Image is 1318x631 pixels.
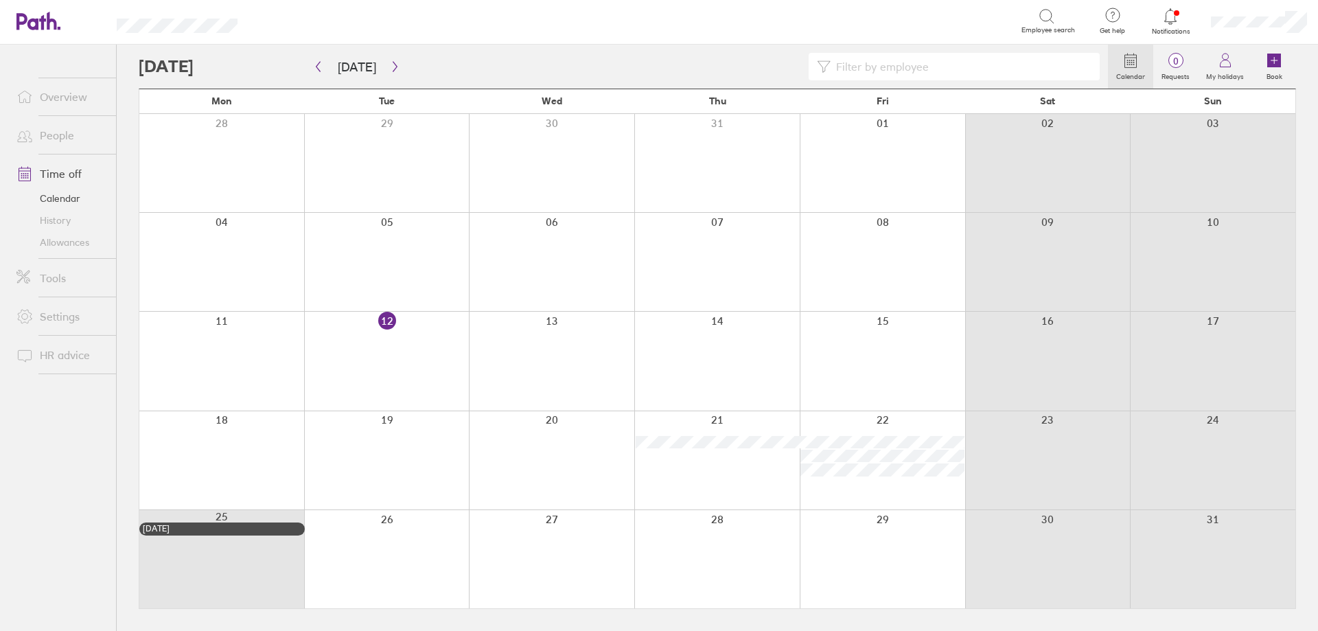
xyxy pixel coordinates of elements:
a: Overview [5,83,116,111]
a: Book [1252,45,1296,89]
button: [DATE] [327,56,387,78]
span: Fri [877,95,889,106]
div: Search [275,14,310,27]
label: Calendar [1108,69,1153,81]
a: People [5,122,116,149]
label: Requests [1153,69,1198,81]
a: Tools [5,264,116,292]
a: Time off [5,160,116,187]
label: My holidays [1198,69,1252,81]
span: Sat [1040,95,1055,106]
div: [DATE] [143,524,301,534]
span: Sun [1204,95,1222,106]
span: 0 [1153,56,1198,67]
input: Filter by employee [831,54,1091,80]
label: Book [1258,69,1291,81]
a: Allowances [5,231,116,253]
span: Get help [1090,27,1135,35]
a: My holidays [1198,45,1252,89]
a: Notifications [1148,7,1193,36]
a: History [5,209,116,231]
span: Mon [211,95,232,106]
span: Thu [709,95,726,106]
span: Wed [542,95,562,106]
span: Tue [379,95,395,106]
span: Employee search [1021,26,1075,34]
a: Calendar [5,187,116,209]
span: Notifications [1148,27,1193,36]
a: Settings [5,303,116,330]
a: Calendar [1108,45,1153,89]
a: 0Requests [1153,45,1198,89]
a: HR advice [5,341,116,369]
